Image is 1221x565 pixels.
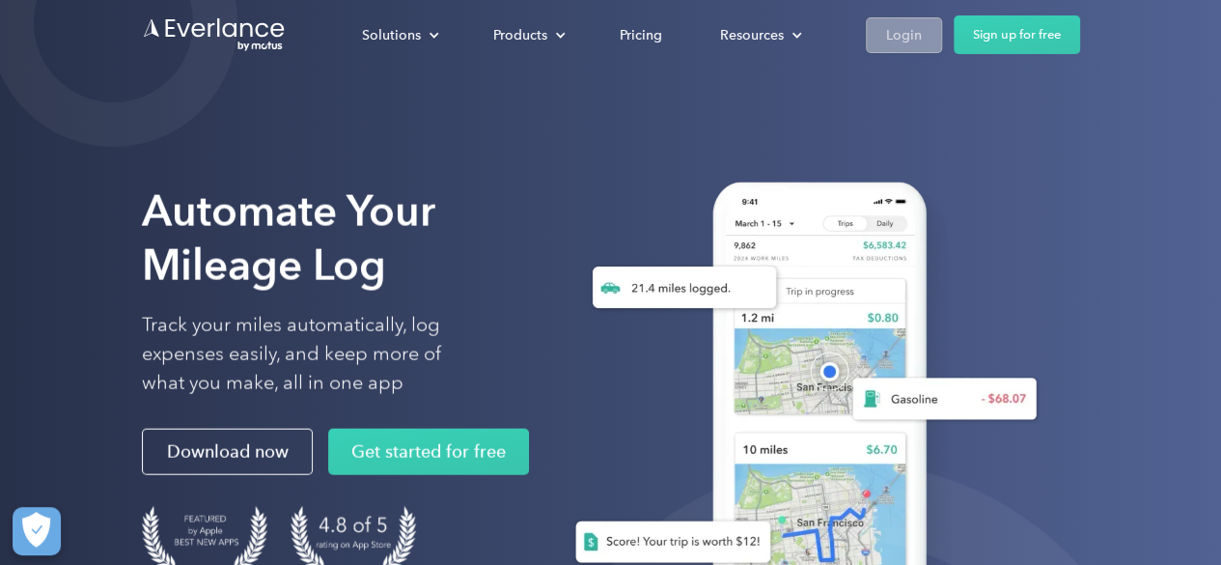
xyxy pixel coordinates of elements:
a: Go to homepage [142,16,287,53]
p: Track your miles automatically, log expenses easily, and keep more of what you make, all in one app [142,311,486,398]
a: Sign up for free [954,15,1080,54]
div: Solutions [343,18,455,52]
a: Pricing [600,18,681,52]
button: Cookies Settings [13,507,61,555]
div: Products [474,18,581,52]
div: Solutions [362,23,421,47]
a: Get started for free [328,429,529,475]
div: Pricing [620,23,662,47]
a: Download now [142,429,313,475]
div: Resources [701,18,818,52]
div: Login [886,23,922,47]
strong: Automate Your Mileage Log [142,185,435,291]
div: Resources [720,23,784,47]
div: Products [493,23,547,47]
a: Login [866,17,942,53]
